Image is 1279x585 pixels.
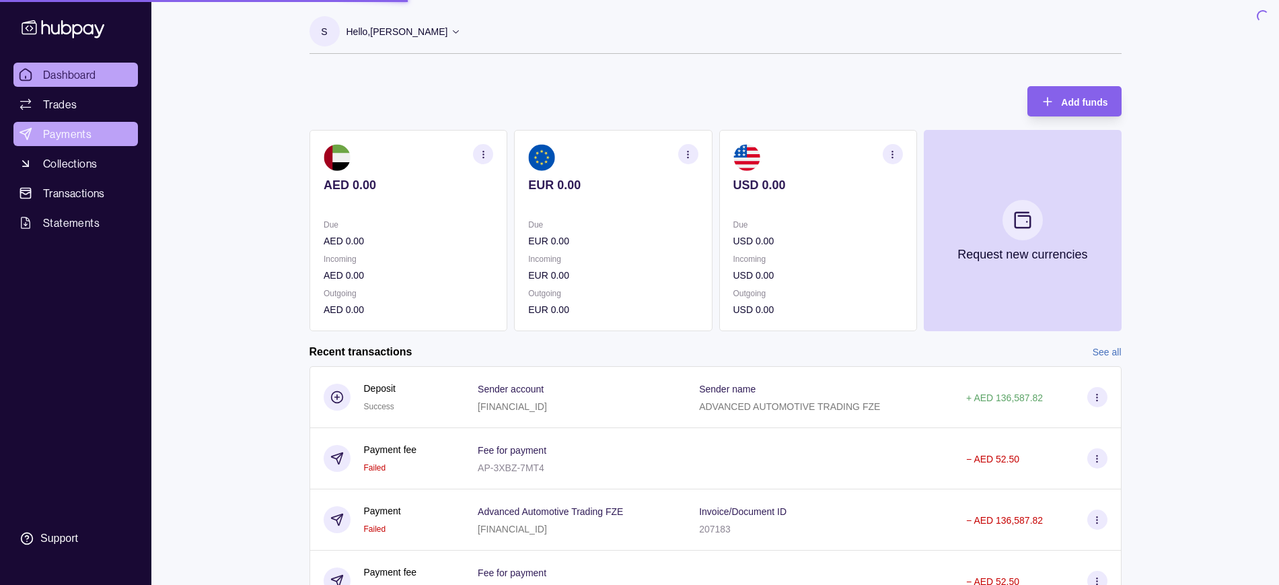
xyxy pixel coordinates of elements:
[1061,97,1107,108] span: Add funds
[309,345,412,359] h2: Recent transactions
[733,234,902,248] p: USD 0.00
[957,247,1087,262] p: Request new currencies
[699,401,880,412] p: ADVANCED AUTOMOTIVE TRADING FZE
[478,401,547,412] p: [FINANCIAL_ID]
[966,454,1019,464] p: − AED 52.50
[699,524,731,535] p: 207183
[478,445,546,456] p: Fee for payment
[478,462,544,473] p: AP-3XBZ-7MT4
[324,286,493,301] p: Outgoing
[364,463,386,473] span: Failed
[364,524,386,534] span: Failed
[43,185,105,201] span: Transactions
[324,178,493,193] p: AED 0.00
[1027,86,1121,116] button: Add funds
[733,268,902,283] p: USD 0.00
[43,67,96,83] span: Dashboard
[528,268,698,283] p: EUR 0.00
[923,130,1121,331] button: Request new currencies
[324,144,351,171] img: ae
[528,286,698,301] p: Outgoing
[478,506,623,517] p: Advanced Automotive Trading FZE
[733,286,902,301] p: Outgoing
[346,24,448,39] p: Hello, [PERSON_NAME]
[364,442,417,457] p: Payment fee
[478,567,546,578] p: Fee for payment
[43,156,97,172] span: Collections
[528,144,555,171] img: eu
[1093,345,1122,359] a: See all
[321,24,327,39] p: S
[528,252,698,267] p: Incoming
[364,504,401,518] p: Payment
[733,217,902,232] p: Due
[364,565,417,580] p: Payment fee
[43,215,100,231] span: Statements
[40,531,78,546] div: Support
[478,524,547,535] p: [FINANCIAL_ID]
[324,302,493,317] p: AED 0.00
[13,211,138,235] a: Statements
[966,392,1043,403] p: + AED 136,587.82
[43,96,77,112] span: Trades
[324,217,493,232] p: Due
[733,252,902,267] p: Incoming
[528,217,698,232] p: Due
[43,126,92,142] span: Payments
[528,178,698,193] p: EUR 0.00
[364,402,394,411] span: Success
[324,234,493,248] p: AED 0.00
[733,144,760,171] img: us
[699,506,787,517] p: Invoice/Document ID
[699,384,756,394] p: Sender name
[733,178,902,193] p: USD 0.00
[528,302,698,317] p: EUR 0.00
[324,252,493,267] p: Incoming
[324,268,493,283] p: AED 0.00
[478,384,544,394] p: Sender account
[364,381,396,396] p: Deposit
[13,122,138,146] a: Payments
[13,181,138,205] a: Transactions
[13,151,138,176] a: Collections
[13,63,138,87] a: Dashboard
[13,524,138,553] a: Support
[966,515,1043,526] p: − AED 136,587.82
[528,234,698,248] p: EUR 0.00
[13,92,138,116] a: Trades
[733,302,902,317] p: USD 0.00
